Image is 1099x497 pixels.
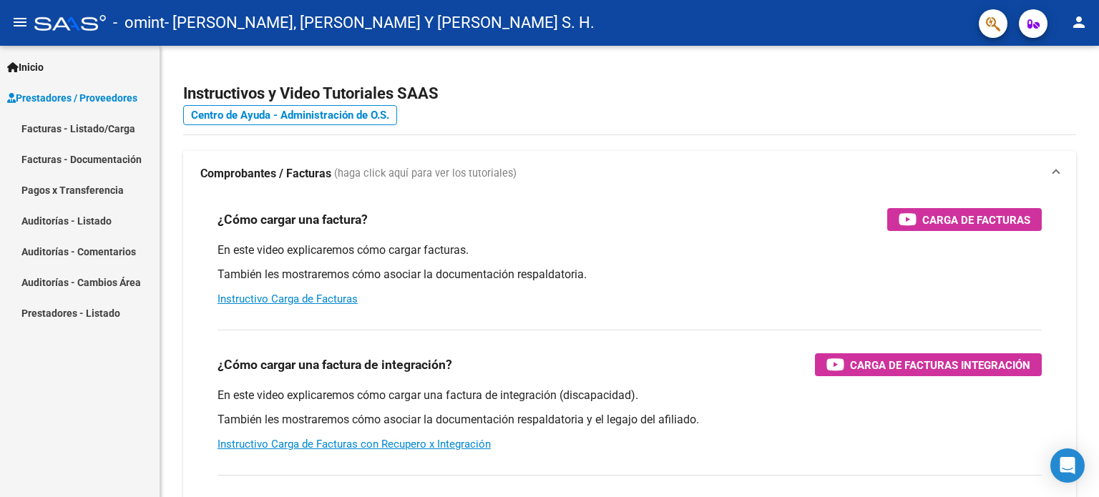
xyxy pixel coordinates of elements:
span: - [PERSON_NAME], [PERSON_NAME] Y [PERSON_NAME] S. H. [165,7,595,39]
h2: Instructivos y Video Tutoriales SAAS [183,80,1076,107]
a: Centro de Ayuda - Administración de O.S. [183,105,397,125]
span: - omint [113,7,165,39]
a: Instructivo Carga de Facturas con Recupero x Integración [218,438,491,451]
mat-icon: person [1070,14,1088,31]
mat-expansion-panel-header: Comprobantes / Facturas (haga click aquí para ver los tutoriales) [183,151,1076,197]
button: Carga de Facturas Integración [815,353,1042,376]
span: Carga de Facturas [922,211,1030,229]
mat-icon: menu [11,14,29,31]
h3: ¿Cómo cargar una factura? [218,210,368,230]
span: Carga de Facturas Integración [850,356,1030,374]
span: Inicio [7,59,44,75]
p: También les mostraremos cómo asociar la documentación respaldatoria y el legajo del afiliado. [218,412,1042,428]
span: Prestadores / Proveedores [7,90,137,106]
span: (haga click aquí para ver los tutoriales) [334,166,517,182]
strong: Comprobantes / Facturas [200,166,331,182]
button: Carga de Facturas [887,208,1042,231]
p: En este video explicaremos cómo cargar una factura de integración (discapacidad). [218,388,1042,403]
div: Open Intercom Messenger [1050,448,1085,483]
h3: ¿Cómo cargar una factura de integración? [218,355,452,375]
a: Instructivo Carga de Facturas [218,292,358,305]
p: En este video explicaremos cómo cargar facturas. [218,242,1042,258]
p: También les mostraremos cómo asociar la documentación respaldatoria. [218,267,1042,282]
